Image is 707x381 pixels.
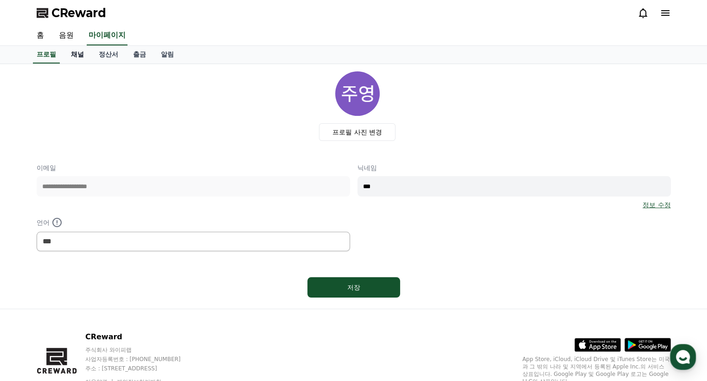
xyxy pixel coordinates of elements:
img: profile_image [335,71,380,116]
span: 설정 [143,308,154,315]
a: 출금 [126,46,153,63]
a: 음원 [51,26,81,45]
p: 사업자등록번호 : [PHONE_NUMBER] [85,356,198,363]
p: 언어 [37,217,350,228]
span: 홈 [29,308,35,315]
p: 주소 : [STREET_ADDRESS] [85,365,198,372]
p: 이메일 [37,163,350,172]
span: CReward [51,6,106,20]
p: 주식회사 와이피랩 [85,346,198,354]
a: CReward [37,6,106,20]
label: 프로필 사진 변경 [319,123,395,141]
a: 홈 [29,26,51,45]
button: 저장 [307,277,400,298]
a: 알림 [153,46,181,63]
p: 닉네임 [357,163,671,172]
a: 채널 [64,46,91,63]
p: CReward [85,331,198,343]
a: 설정 [120,294,178,317]
a: 마이페이지 [87,26,127,45]
a: 홈 [3,294,61,317]
span: 대화 [85,308,96,316]
a: 정보 수정 [643,200,670,210]
a: 정산서 [91,46,126,63]
a: 프로필 [33,46,60,63]
a: 대화 [61,294,120,317]
div: 저장 [326,283,382,292]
